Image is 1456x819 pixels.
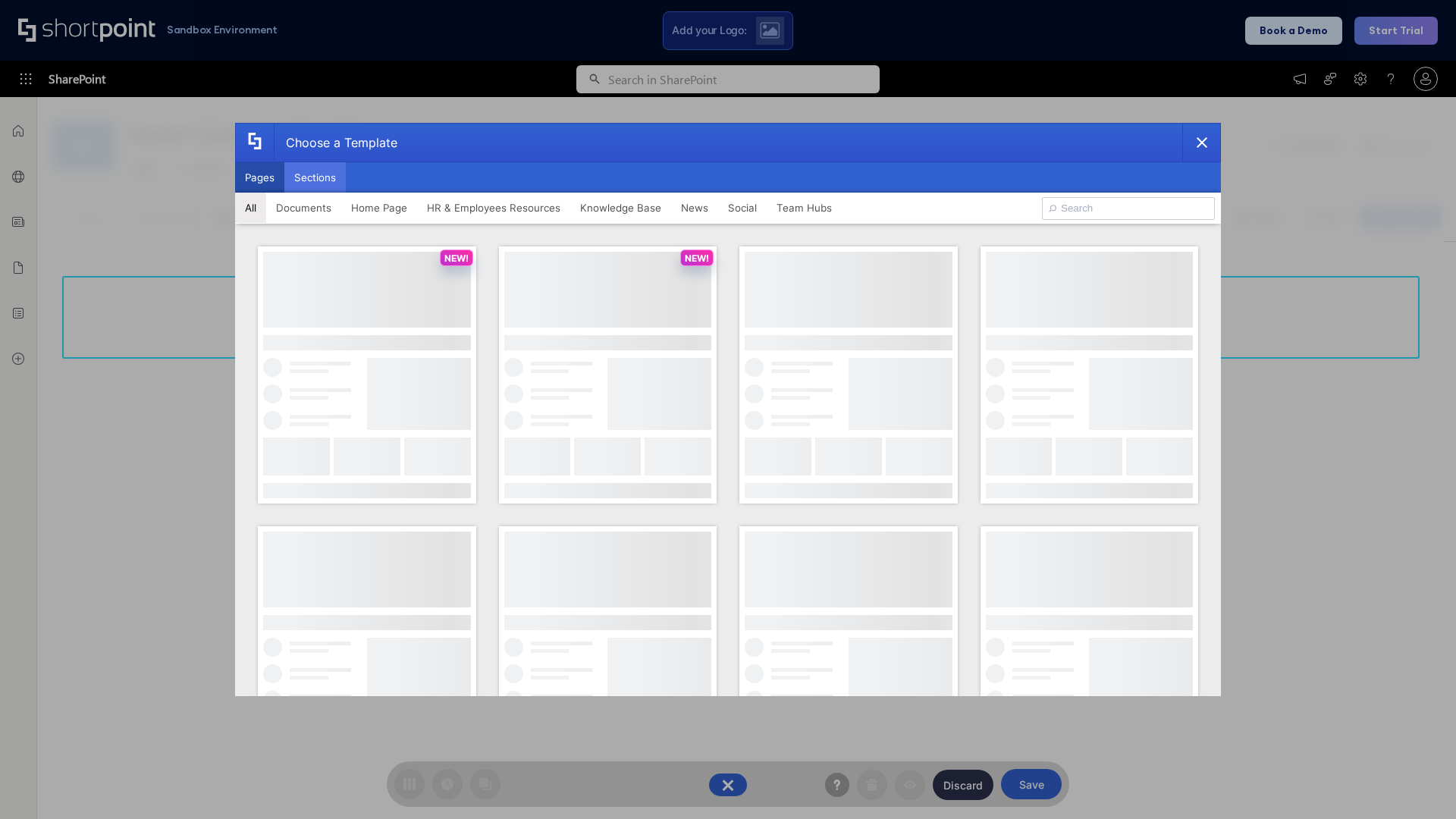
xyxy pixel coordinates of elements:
p: NEW! [685,253,709,264]
button: HR & Employees Resources [417,193,570,223]
button: News [671,193,718,223]
button: Social [718,193,767,223]
p: NEW! [444,253,469,264]
button: Knowledge Base [570,193,671,223]
iframe: Chat Widget [1380,746,1456,819]
button: Home Page [341,193,417,223]
button: All [235,193,266,223]
input: Search [1042,197,1215,220]
div: template selector [235,123,1221,696]
div: Choose a Template [274,124,397,162]
button: Team Hubs [767,193,842,223]
button: Sections [284,162,346,193]
button: Pages [235,162,284,193]
button: Documents [266,193,341,223]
